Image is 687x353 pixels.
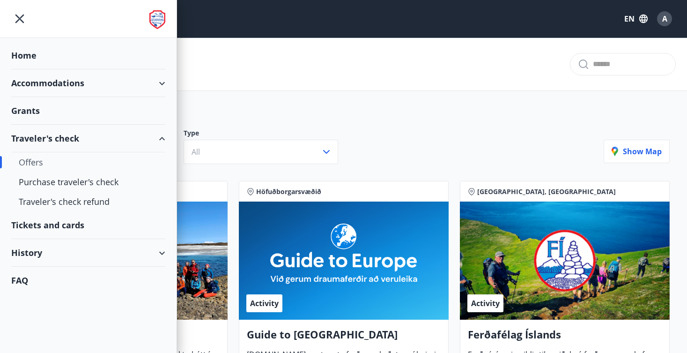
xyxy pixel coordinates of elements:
[612,146,662,157] p: Show map
[621,10,651,27] button: EN
[184,128,349,140] p: Type
[11,125,165,152] div: Traveler's check
[19,192,158,211] div: Traveler's check refund
[11,10,28,27] button: menu
[192,147,200,157] span: All
[256,187,321,196] span: Höfuðborgarsvæðið
[477,187,616,196] span: [GEOGRAPHIC_DATA], [GEOGRAPHIC_DATA]
[11,42,165,69] div: Home
[149,10,165,29] img: union_logo
[19,172,158,192] div: Purchase traveler's check
[11,239,165,267] div: History
[11,267,165,294] div: FAQ
[19,152,158,172] div: Offers
[250,298,279,308] span: Activity
[604,140,670,163] button: Show map
[11,211,165,239] div: Tickets and cards
[247,327,441,349] h4: Guide to [GEOGRAPHIC_DATA]
[11,69,165,97] div: Accommodations
[662,14,667,24] span: A
[471,298,500,308] span: Activity
[653,8,676,30] button: A
[11,97,165,125] div: Grants
[184,140,338,164] button: All
[468,327,662,349] h4: Ferðafélag Íslands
